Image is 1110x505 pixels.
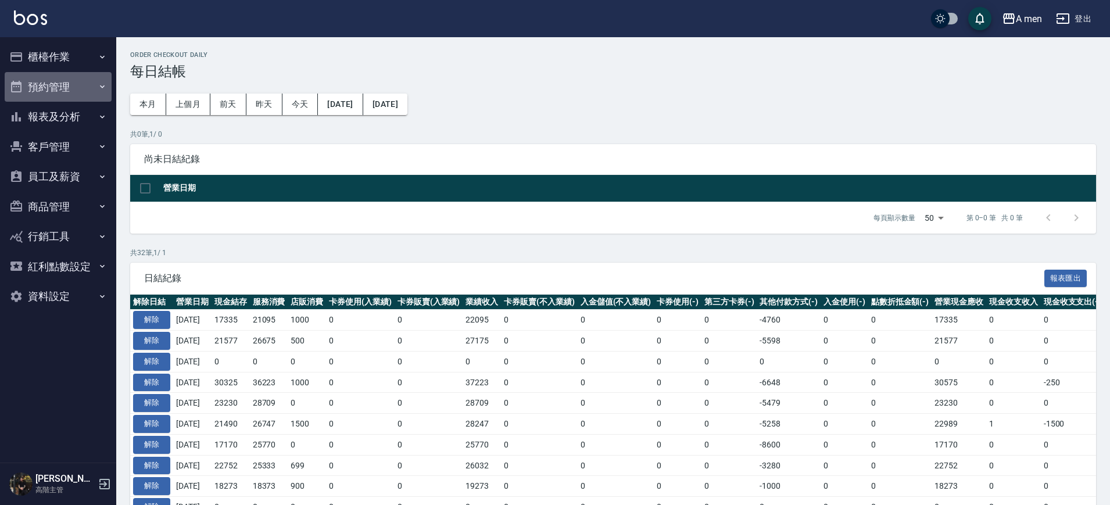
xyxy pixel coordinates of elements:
button: 解除 [133,457,170,475]
td: 30325 [212,372,250,393]
td: 0 [701,434,757,455]
th: 其他付款方式(-) [757,295,821,310]
td: 0 [1041,393,1105,414]
th: 卡券販賣(入業績) [395,295,463,310]
td: 0 [986,434,1041,455]
td: 0 [821,393,868,414]
td: 0 [326,393,395,414]
td: 0 [501,414,578,435]
td: 37223 [463,372,501,393]
td: 0 [395,310,463,331]
td: -5258 [757,414,821,435]
button: 解除 [133,436,170,454]
p: 共 32 筆, 1 / 1 [130,248,1096,258]
td: 0 [654,434,701,455]
td: 0 [1041,455,1105,476]
span: 尚未日結紀錄 [144,153,1082,165]
button: 登出 [1051,8,1096,30]
h2: Order checkout daily [130,51,1096,59]
td: [DATE] [173,393,212,414]
td: 28709 [463,393,501,414]
button: 解除 [133,394,170,412]
button: 資料設定 [5,281,112,311]
td: 0 [986,455,1041,476]
td: 18273 [212,476,250,497]
td: 0 [326,414,395,435]
td: 0 [578,434,654,455]
td: 17335 [212,310,250,331]
td: 0 [1041,434,1105,455]
td: 0 [578,393,654,414]
td: 25770 [250,434,288,455]
td: 1000 [288,372,326,393]
th: 入金儲值(不入業績) [578,295,654,310]
td: 23230 [932,393,986,414]
td: 0 [654,476,701,497]
td: 0 [578,331,654,352]
td: 0 [701,476,757,497]
td: 0 [326,434,395,455]
td: 0 [250,351,288,372]
td: 0 [821,434,868,455]
td: 17170 [932,434,986,455]
td: 22752 [932,455,986,476]
th: 營業現金應收 [932,295,986,310]
td: -250 [1041,372,1105,393]
td: 0 [821,351,868,372]
td: -3280 [757,455,821,476]
td: -5598 [757,331,821,352]
td: [DATE] [173,372,212,393]
button: A men [997,7,1047,31]
button: 解除 [133,353,170,371]
td: 26032 [463,455,501,476]
th: 第三方卡券(-) [701,295,757,310]
td: 0 [395,414,463,435]
td: 0 [821,455,868,476]
td: 1500 [288,414,326,435]
td: -1000 [757,476,821,497]
td: [DATE] [173,414,212,435]
td: 0 [1041,310,1105,331]
p: 高階主管 [35,485,95,495]
button: 商品管理 [5,192,112,222]
td: 0 [501,455,578,476]
td: 699 [288,455,326,476]
th: 營業日期 [160,175,1096,202]
td: 0 [501,310,578,331]
td: 0 [868,331,932,352]
td: 1 [986,414,1041,435]
td: 0 [654,310,701,331]
button: 行銷工具 [5,221,112,252]
td: -4760 [757,310,821,331]
td: 21490 [212,414,250,435]
span: 日結紀錄 [144,273,1044,284]
button: 解除 [133,477,170,495]
td: 0 [578,372,654,393]
td: 0 [578,414,654,435]
td: 0 [654,331,701,352]
button: [DATE] [318,94,363,115]
td: [DATE] [173,476,212,497]
td: -1500 [1041,414,1105,435]
p: 第 0–0 筆 共 0 筆 [966,213,1023,223]
td: 0 [701,372,757,393]
td: 19273 [463,476,501,497]
td: 0 [868,351,932,372]
th: 卡券使用(-) [654,295,701,310]
button: 解除 [133,415,170,433]
td: 0 [578,455,654,476]
td: 26675 [250,331,288,352]
p: 共 0 筆, 1 / 0 [130,129,1096,139]
td: 0 [501,331,578,352]
td: 21577 [212,331,250,352]
td: 25770 [463,434,501,455]
td: 0 [1041,351,1105,372]
img: Person [9,472,33,496]
button: 客戶管理 [5,132,112,162]
td: 0 [821,372,868,393]
td: 0 [326,455,395,476]
td: -5479 [757,393,821,414]
td: 0 [821,331,868,352]
td: 0 [463,351,501,372]
td: 22752 [212,455,250,476]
